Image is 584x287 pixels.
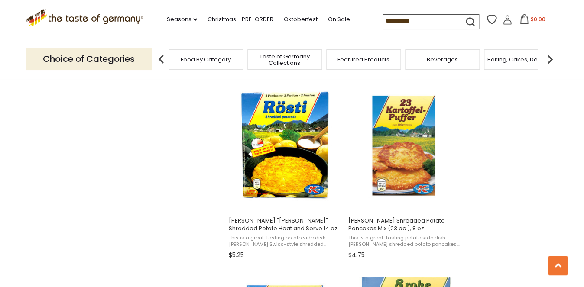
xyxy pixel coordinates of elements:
span: [PERSON_NAME] Shredded Potato Pancakes Mix (23 pc.), 8 oz. [348,217,461,232]
img: next arrow [541,51,558,68]
a: Food By Category [181,56,231,63]
a: Christmas - PRE-ORDER [208,15,273,24]
span: $5.25 [229,251,244,260]
img: previous arrow [152,51,170,68]
a: Seasons [167,15,197,24]
a: Oktoberfest [284,15,318,24]
span: This is a great-tasting potato side dish: [PERSON_NAME] Swiss-style shredded potato "[PERSON_NAME... [229,235,341,248]
a: Baking, Cakes, Desserts [487,56,555,63]
a: Dr. Knoll [227,81,342,262]
button: $0.00 [514,14,551,27]
span: $0.00 [531,16,545,23]
span: $4.75 [348,251,365,260]
p: Choice of Categories [26,48,152,70]
span: This is a great-tasting potato side dish: [PERSON_NAME] shredded potato pancakes. Simply mix cont... [348,235,461,248]
a: Beverages [427,56,458,63]
a: Dr. Knoll Shredded Potato Pancakes Mix (23 pc.), 8 oz. [347,81,462,262]
a: On Sale [328,15,350,24]
span: [PERSON_NAME] "[PERSON_NAME]" Shredded Potato Heat and Serve 14 oz. [229,217,341,232]
img: Dr. Knoll Kartoffel Puffer [347,88,462,203]
a: Taste of Germany Collections [250,53,319,66]
a: Featured Products [337,56,389,63]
